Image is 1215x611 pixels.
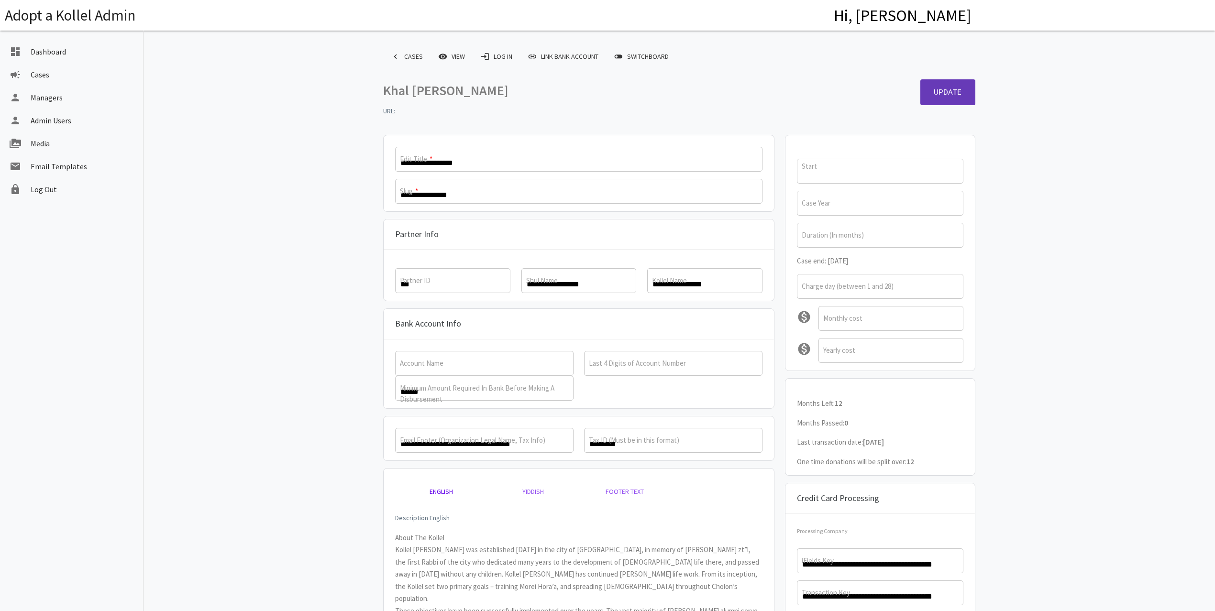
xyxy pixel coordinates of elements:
[10,132,21,155] i: perm_media
[395,316,461,331] p: Bank Account Info
[797,342,818,356] i: monetization_on
[906,457,914,466] b: 12
[10,109,21,132] i: person
[606,48,676,65] a: toggle_offSwitchboard
[10,178,21,201] i: lock
[834,6,971,24] h4: Hi, [PERSON_NAME]
[438,48,448,65] i: remove_red_eye
[520,48,606,65] a: Link Bank Account
[473,48,520,65] a: loginLog In
[395,533,444,542] strong: About The Kollel
[395,513,450,523] label: Description English
[579,480,671,503] a: Footer Text
[835,399,842,408] b: 12
[844,418,848,427] b: 0
[383,106,395,117] strong: URL:
[528,48,537,65] span: link
[10,40,21,63] i: dashboard
[383,48,431,65] a: keyboard_arrow_leftCases
[797,255,963,267] p: Case end: [DATE]
[614,48,623,65] span: toggle_off
[395,227,439,242] p: Partner Info
[395,480,487,503] a: English
[797,397,963,410] p: Months Left:
[920,79,975,105] button: Update
[10,155,21,178] i: email
[797,527,848,535] label: Processing Company
[863,437,884,447] b: [DATE]
[487,480,579,503] a: Yiddish
[431,48,473,65] a: remove_red_eyeView
[10,63,21,86] i: campaign
[391,48,400,65] i: keyboard_arrow_left
[797,456,963,468] p: One time donations will be split over:
[395,544,762,605] p: Kollel [PERSON_NAME] was established [DATE] in the city of [GEOGRAPHIC_DATA], in memory of [PERSO...
[797,436,963,448] p: Last transaction date:
[797,491,879,506] p: Credit Card Processing
[797,417,963,429] p: Months Passed:
[480,48,490,65] i: login
[797,310,818,324] i: monetization_on
[383,79,674,102] p: Khal [PERSON_NAME]
[10,86,21,109] i: person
